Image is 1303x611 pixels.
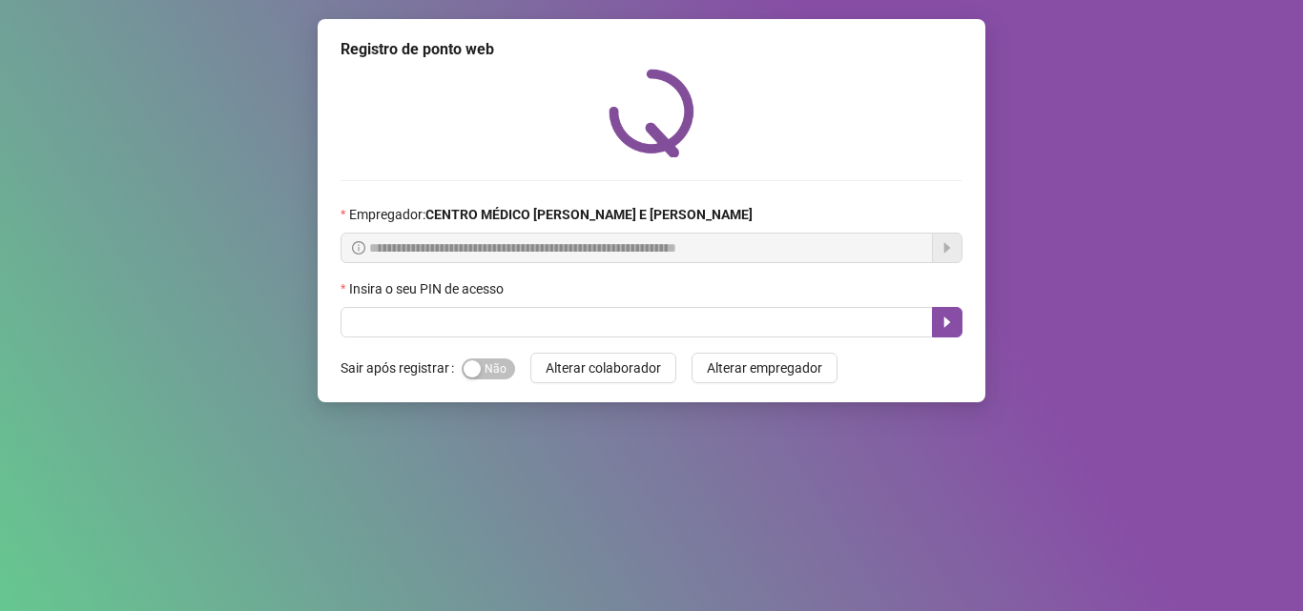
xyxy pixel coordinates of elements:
[692,353,838,383] button: Alterar empregador
[341,38,962,61] div: Registro de ponto web
[530,353,676,383] button: Alterar colaborador
[546,357,661,378] span: Alterar colaborador
[707,357,822,378] span: Alterar empregador
[940,315,955,330] span: caret-right
[425,207,753,222] strong: CENTRO MÉDICO [PERSON_NAME] E [PERSON_NAME]
[341,353,462,383] label: Sair após registrar
[352,241,365,255] span: info-circle
[349,204,753,225] span: Empregador :
[609,69,694,157] img: QRPoint
[341,278,516,299] label: Insira o seu PIN de acesso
